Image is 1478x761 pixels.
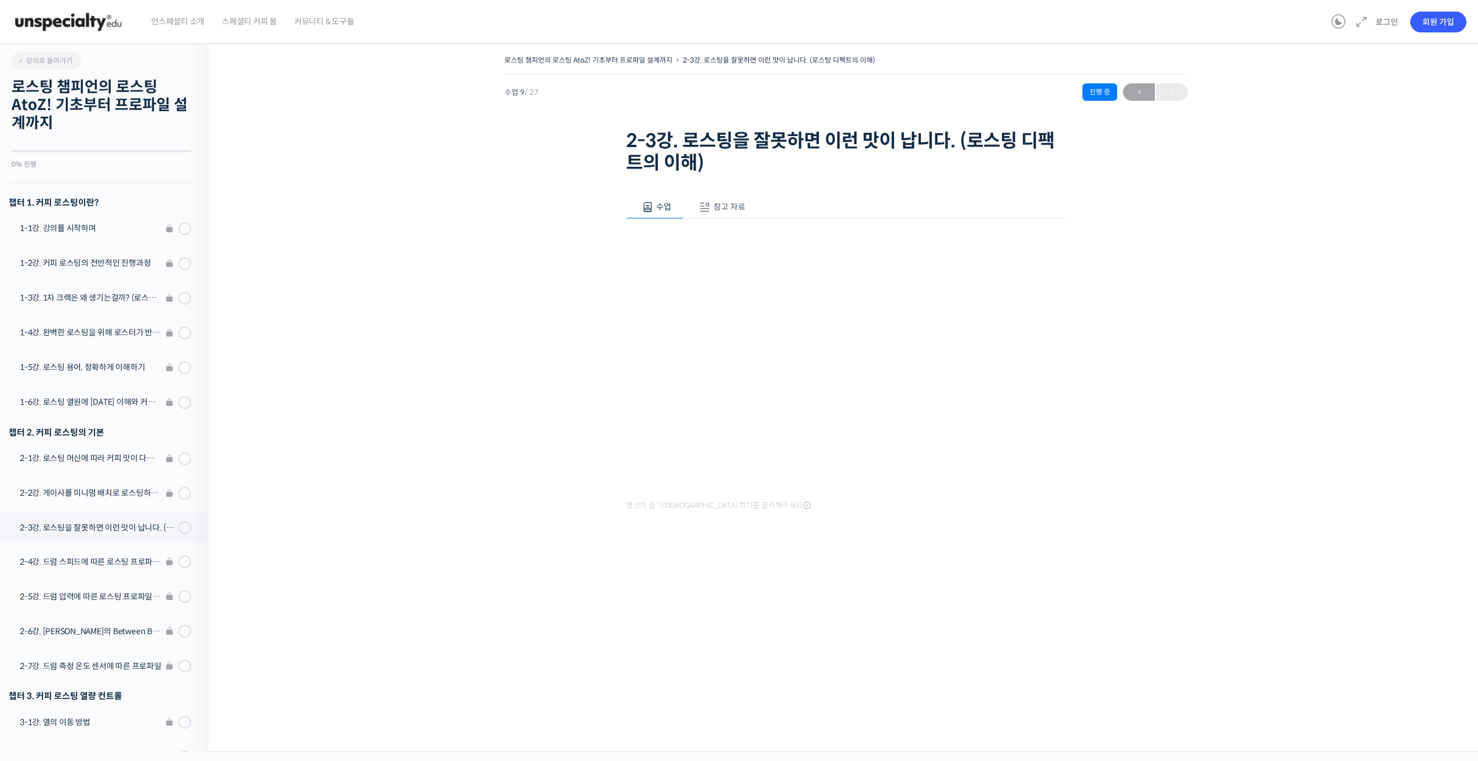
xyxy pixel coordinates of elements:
[1369,9,1405,35] a: 로그인
[626,501,811,510] span: 영상이 끊기[DEMOGRAPHIC_DATA] 여기를 클릭해주세요
[9,195,191,210] h3: 챕터 1. 커피 로스팅이란?
[12,52,81,69] a: 강의로 돌아가기
[1410,12,1466,32] a: 회원 가입
[1123,85,1155,100] span: ←
[1082,83,1117,101] div: 진행 중
[683,56,875,64] a: 2-3강. 로스팅을 잘못하면 이런 맛이 납니다. (로스팅 디팩트의 이해)
[9,425,191,440] div: 챕터 2. 커피 로스팅의 기본
[525,87,539,97] span: / 27
[12,161,191,168] div: 0% 진행
[504,56,672,64] a: 로스팅 챔피언의 로스팅 AtoZ! 기초부터 프로파일 설계까지
[17,56,72,65] span: 강의로 돌아가기
[20,521,175,534] div: 2-3강. 로스팅을 잘못하면 이런 맛이 납니다. (로스팅 디팩트의 이해)
[656,202,671,212] span: 수업
[714,202,745,212] span: 참고 자료
[1123,83,1155,101] a: ←이전
[12,78,191,133] h2: 로스팅 챔피언의 로스팅 AtoZ! 기초부터 프로파일 설계까지
[9,688,191,704] div: 챕터 3. 커피 로스팅 열량 컨트롤
[504,89,539,96] span: 수업 9
[626,130,1066,174] h1: 2-3강. 로스팅을 잘못하면 이런 맛이 납니다. (로스팅 디팩트의 이해)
